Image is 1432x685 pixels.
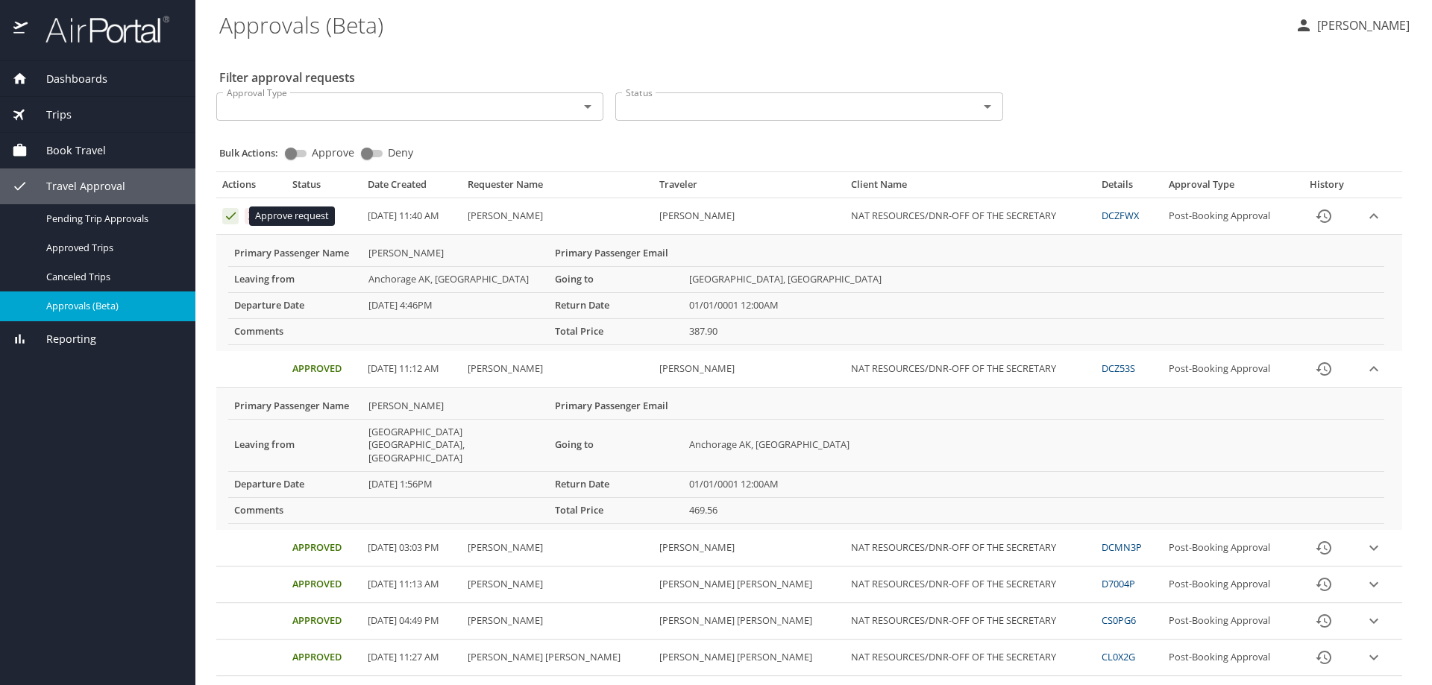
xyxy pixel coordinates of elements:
[286,640,362,676] td: Approved
[1363,646,1385,669] button: expand row
[1163,178,1297,198] th: Approval Type
[46,299,178,313] span: Approvals (Beta)
[549,419,683,472] th: Going to
[1306,640,1342,675] button: History
[29,15,169,44] img: airportal-logo.png
[362,603,462,640] td: [DATE] 04:49 PM
[28,107,72,123] span: Trips
[1102,209,1139,222] a: DCZFWX
[845,351,1096,388] td: NAT RESOURCES/DNR-OFF OF THE SECRETARY
[549,266,683,292] th: Going to
[362,178,462,198] th: Date Created
[653,351,845,388] td: [PERSON_NAME]
[219,66,355,89] h2: Filter approval requests
[1163,530,1297,566] td: Post-Booking Approval
[46,212,178,226] span: Pending Trip Approvals
[228,472,362,498] th: Departure Date
[228,266,362,292] th: Leaving from
[1313,16,1410,34] p: [PERSON_NAME]
[462,351,653,388] td: [PERSON_NAME]
[1306,566,1342,602] button: History
[683,419,1384,472] td: Anchorage AK, [GEOGRAPHIC_DATA]
[462,198,653,235] td: [PERSON_NAME]
[286,198,362,235] td: Pending
[1306,198,1342,234] button: History
[1096,178,1163,198] th: Details
[577,96,598,117] button: Open
[1163,351,1297,388] td: Post-Booking Approval
[286,566,362,603] td: Approved
[219,146,290,160] p: Bulk Actions:
[362,530,462,566] td: [DATE] 03:03 PM
[46,241,178,255] span: Approved Trips
[1163,566,1297,603] td: Post-Booking Approval
[845,603,1096,640] td: NAT RESOURCES/DNR-OFF OF THE SECRETARY
[1306,530,1342,566] button: History
[28,178,125,195] span: Travel Approval
[228,419,362,472] th: Leaving from
[1306,351,1342,387] button: History
[845,198,1096,235] td: NAT RESOURCES/DNR-OFF OF THE SECRETARY
[228,394,362,419] th: Primary Passenger Name
[286,178,362,198] th: Status
[28,331,96,347] span: Reporting
[362,198,462,235] td: [DATE] 11:40 AM
[683,318,1384,344] td: 387.90
[977,96,998,117] button: Open
[13,15,29,44] img: icon-airportal.png
[312,148,354,158] span: Approve
[1163,640,1297,676] td: Post-Booking Approval
[1102,362,1135,375] a: DCZ53S
[1163,198,1297,235] td: Post-Booking Approval
[683,498,1384,524] td: 469.56
[362,266,549,292] td: Anchorage AK, [GEOGRAPHIC_DATA]
[1363,537,1385,559] button: expand row
[683,292,1384,318] td: 01/01/0001 12:00AM
[549,394,683,419] th: Primary Passenger Email
[549,292,683,318] th: Return Date
[549,318,683,344] th: Total Price
[1163,603,1297,640] td: Post-Booking Approval
[216,178,286,198] th: Actions
[228,241,1384,345] table: More info for approvals
[845,178,1096,198] th: Client Name
[549,241,683,266] th: Primary Passenger Email
[1363,358,1385,380] button: expand row
[388,148,413,158] span: Deny
[462,566,653,603] td: [PERSON_NAME]
[462,640,653,676] td: [PERSON_NAME] [PERSON_NAME]
[549,472,683,498] th: Return Date
[362,241,549,266] td: [PERSON_NAME]
[653,198,845,235] td: [PERSON_NAME]
[462,178,653,198] th: Requester Name
[1296,178,1357,198] th: History
[845,566,1096,603] td: NAT RESOURCES/DNR-OFF OF THE SECRETARY
[1363,205,1385,227] button: expand row
[653,603,845,640] td: [PERSON_NAME] [PERSON_NAME]
[1363,610,1385,632] button: expand row
[362,292,549,318] td: [DATE] 4:46PM
[46,270,178,284] span: Canceled Trips
[462,603,653,640] td: [PERSON_NAME]
[653,530,845,566] td: [PERSON_NAME]
[1306,603,1342,639] button: History
[228,241,362,266] th: Primary Passenger Name
[362,640,462,676] td: [DATE] 11:27 AM
[245,208,261,224] button: Deny request
[228,318,362,344] th: Comments
[362,351,462,388] td: [DATE] 11:12 AM
[683,266,1384,292] td: [GEOGRAPHIC_DATA], [GEOGRAPHIC_DATA]
[653,178,845,198] th: Traveler
[1102,650,1135,663] a: CL0X2G
[362,394,549,419] td: [PERSON_NAME]
[362,419,549,472] td: [GEOGRAPHIC_DATA] [GEOGRAPHIC_DATA], [GEOGRAPHIC_DATA]
[683,472,1384,498] td: 01/01/0001 12:00AM
[1102,577,1135,590] a: D7004P
[286,603,362,640] td: Approved
[845,640,1096,676] td: NAT RESOURCES/DNR-OFF OF THE SECRETARY
[219,1,1283,48] h1: Approvals (Beta)
[28,142,106,159] span: Book Travel
[1102,540,1142,554] a: DCMN3P
[653,566,845,603] td: [PERSON_NAME] [PERSON_NAME]
[1289,12,1416,39] button: [PERSON_NAME]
